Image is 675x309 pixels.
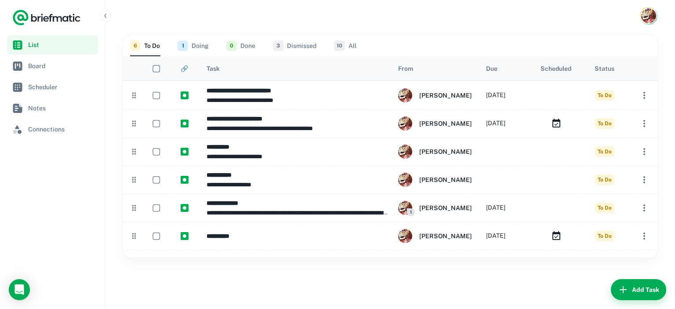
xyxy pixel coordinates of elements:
[486,222,505,250] div: [DATE]
[551,231,562,241] svg: Sunday, Oct 12 ⋅ 6–6:30pm
[611,279,666,300] button: Add Task
[181,176,189,184] img: https://app.briefmatic.com/assets/integrations/manual.png
[486,81,505,109] div: [DATE]
[398,173,412,187] img: ACg8ocL6EpGWShiFGZ5AGTwMJGfTopVRGlOK0nfF2rIq3T7UOmOpdQk=s96-c
[640,7,657,25] button: Account button
[398,65,413,72] div: From
[419,175,472,185] h6: [PERSON_NAME]
[486,65,497,72] div: Due
[28,103,94,113] span: Notes
[226,40,237,51] span: 0
[273,35,316,56] button: Dismissed
[181,91,189,99] img: https://app.briefmatic.com/assets/integrations/manual.png
[595,174,614,185] span: To Do
[419,203,472,213] h6: [PERSON_NAME]
[641,8,656,23] img: Anna
[419,91,472,100] h6: [PERSON_NAME]
[398,229,472,243] div: Anna
[398,201,412,215] img: ACg8ocL6EpGWShiFGZ5AGTwMJGfTopVRGlOK0nfF2rIq3T7UOmOpdQk=s96-c
[334,35,356,56] button: All
[181,120,189,127] img: https://app.briefmatic.com/assets/integrations/manual.png
[419,231,472,241] h6: [PERSON_NAME]
[130,40,141,51] span: 6
[486,194,505,222] div: [DATE]
[595,146,614,157] span: To Do
[12,9,81,26] a: Logo
[28,124,94,134] span: Connections
[398,145,412,159] img: ACg8ocL6EpGWShiFGZ5AGTwMJGfTopVRGlOK0nfF2rIq3T7UOmOpdQk=s96-c
[486,109,505,137] div: [DATE]
[207,65,220,72] div: Task
[595,231,614,241] span: To Do
[181,232,189,240] img: https://app.briefmatic.com/assets/integrations/manual.png
[273,40,283,51] span: 3
[28,82,94,92] span: Scheduler
[407,208,415,216] span: 1
[398,173,472,187] div: Anna
[7,56,98,76] a: Board
[178,35,209,56] button: Doing
[334,40,345,51] span: 10
[595,90,614,101] span: To Do
[398,145,472,159] div: Anna
[181,65,188,72] div: 🔗
[226,35,255,56] button: Done
[551,118,562,129] svg: Sunday, Oct 12 ⋅ 4–4:30pm
[28,40,94,50] span: List
[419,119,472,128] h6: [PERSON_NAME]
[398,201,472,215] div: Anna
[28,61,94,71] span: Board
[7,98,98,118] a: Notes
[181,204,189,212] img: https://app.briefmatic.com/assets/integrations/manual.png
[419,147,472,156] h6: [PERSON_NAME]
[9,279,30,300] div: Open Intercom Messenger
[398,116,472,131] div: Anna
[398,88,472,102] div: Anna
[178,40,188,51] span: 1
[541,65,571,72] div: Scheduled
[7,35,98,55] a: List
[181,148,189,156] img: https://app.briefmatic.com/assets/integrations/manual.png
[398,229,412,243] img: ACg8ocL6EpGWShiFGZ5AGTwMJGfTopVRGlOK0nfF2rIq3T7UOmOpdQk=s96-c
[398,88,412,102] img: ACg8ocL6EpGWShiFGZ5AGTwMJGfTopVRGlOK0nfF2rIq3T7UOmOpdQk=s96-c
[595,203,614,213] span: To Do
[595,118,614,129] span: To Do
[130,35,160,56] button: To Do
[398,116,412,131] img: ACg8ocL6EpGWShiFGZ5AGTwMJGfTopVRGlOK0nfF2rIq3T7UOmOpdQk=s96-c
[595,65,614,72] div: Status
[7,120,98,139] a: Connections
[7,77,98,97] a: Scheduler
